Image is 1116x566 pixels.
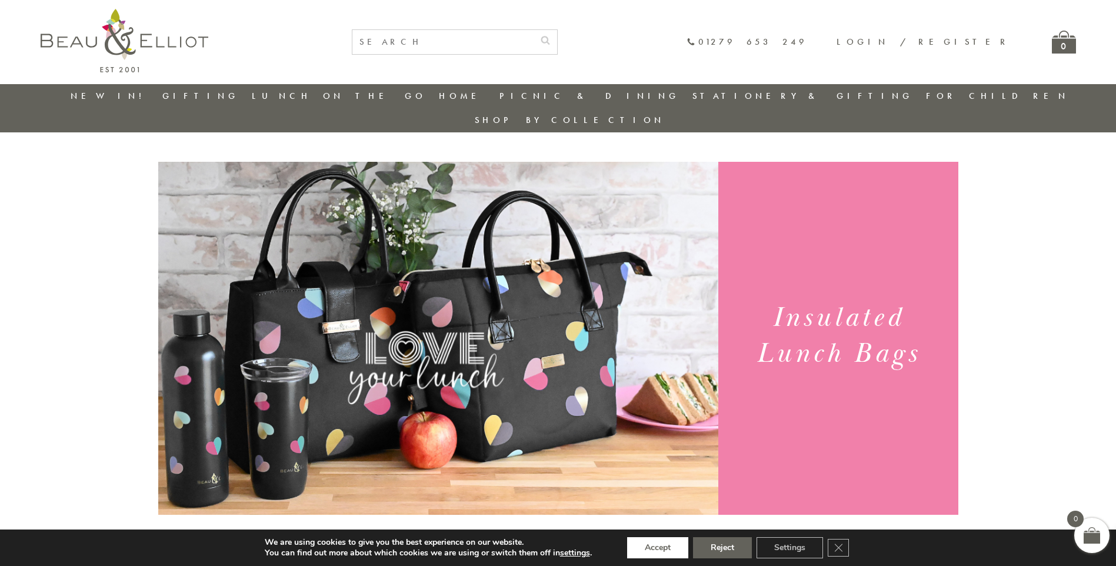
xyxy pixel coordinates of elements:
[265,537,592,548] p: We are using cookies to give you the best experience on our website.
[1052,31,1076,54] a: 0
[1067,511,1084,527] span: 0
[926,90,1069,102] a: For Children
[687,37,807,47] a: 01279 653 249
[499,90,679,102] a: Picnic & Dining
[627,537,688,558] button: Accept
[475,114,665,126] a: Shop by collection
[692,90,913,102] a: Stationery & Gifting
[828,539,849,557] button: Close GDPR Cookie Banner
[439,90,486,102] a: Home
[732,300,944,372] h1: Insulated Lunch Bags
[252,90,426,102] a: Lunch On The Go
[41,9,208,72] img: logo
[560,548,590,558] button: settings
[265,548,592,558] p: You can find out more about which cookies we are using or switch them off in .
[352,30,534,54] input: SEARCH
[837,36,1011,48] a: Login / Register
[162,90,239,102] a: Gifting
[757,537,823,558] button: Settings
[158,162,718,515] img: Emily Heart Set
[693,537,752,558] button: Reject
[71,90,149,102] a: New in!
